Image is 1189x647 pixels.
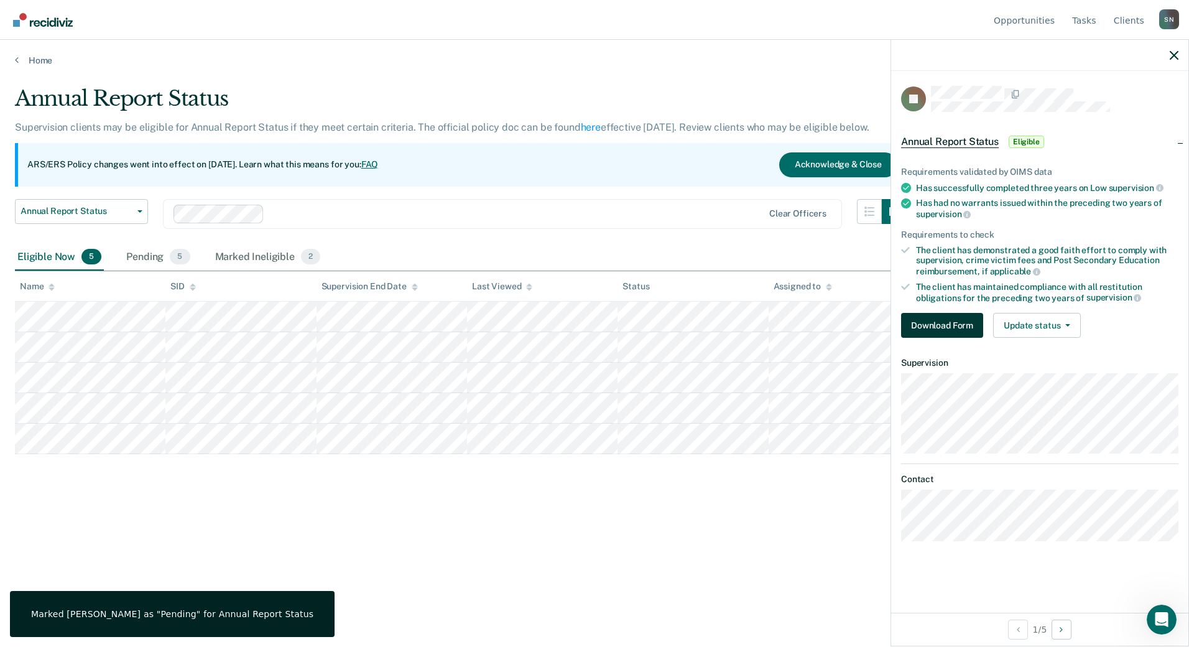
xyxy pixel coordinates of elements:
[1086,292,1141,302] span: supervision
[901,230,1178,240] div: Requirements to check
[20,281,55,292] div: Name
[31,608,313,620] div: Marked [PERSON_NAME] as "Pending" for Annual Report Status
[1009,136,1044,148] span: Eligible
[170,249,190,265] span: 5
[901,313,988,338] a: Navigate to form link
[1052,620,1071,640] button: Next Opportunity
[779,152,897,177] button: Acknowledge & Close
[774,281,832,292] div: Assigned to
[1109,183,1164,193] span: supervision
[622,281,649,292] div: Status
[170,281,196,292] div: SID
[916,209,971,219] span: supervision
[1159,9,1179,29] button: Profile dropdown button
[21,206,132,216] span: Annual Report Status
[769,208,826,219] div: Clear officers
[15,121,869,133] p: Supervision clients may be eligible for Annual Report Status if they meet certain criteria. The o...
[15,244,104,271] div: Eligible Now
[27,159,378,171] p: ARS/ERS Policy changes went into effect on [DATE]. Learn what this means for you:
[13,13,73,27] img: Recidiviz
[581,121,601,133] a: here
[472,281,532,292] div: Last Viewed
[15,55,1174,66] a: Home
[901,136,999,148] span: Annual Report Status
[891,122,1188,162] div: Annual Report StatusEligible
[916,245,1178,277] div: The client has demonstrated a good faith effort to comply with supervision, crime victim fees and...
[361,159,379,169] a: FAQ
[916,282,1178,303] div: The client has maintained compliance with all restitution obligations for the preceding two years of
[901,167,1178,177] div: Requirements validated by OIMS data
[916,198,1178,219] div: Has had no warrants issued within the preceding two years of
[124,244,192,271] div: Pending
[990,266,1040,276] span: applicable
[301,249,320,265] span: 2
[213,244,323,271] div: Marked Ineligible
[322,281,418,292] div: Supervision End Date
[1159,9,1179,29] div: S N
[901,474,1178,485] dt: Contact
[1147,605,1177,635] iframe: Intercom live chat
[901,358,1178,368] dt: Supervision
[993,313,1081,338] button: Update status
[1008,620,1028,640] button: Previous Opportunity
[891,613,1188,646] div: 1 / 5
[916,182,1178,193] div: Has successfully completed three years on Low
[81,249,101,265] span: 5
[901,313,983,338] button: Download Form
[15,86,907,121] div: Annual Report Status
